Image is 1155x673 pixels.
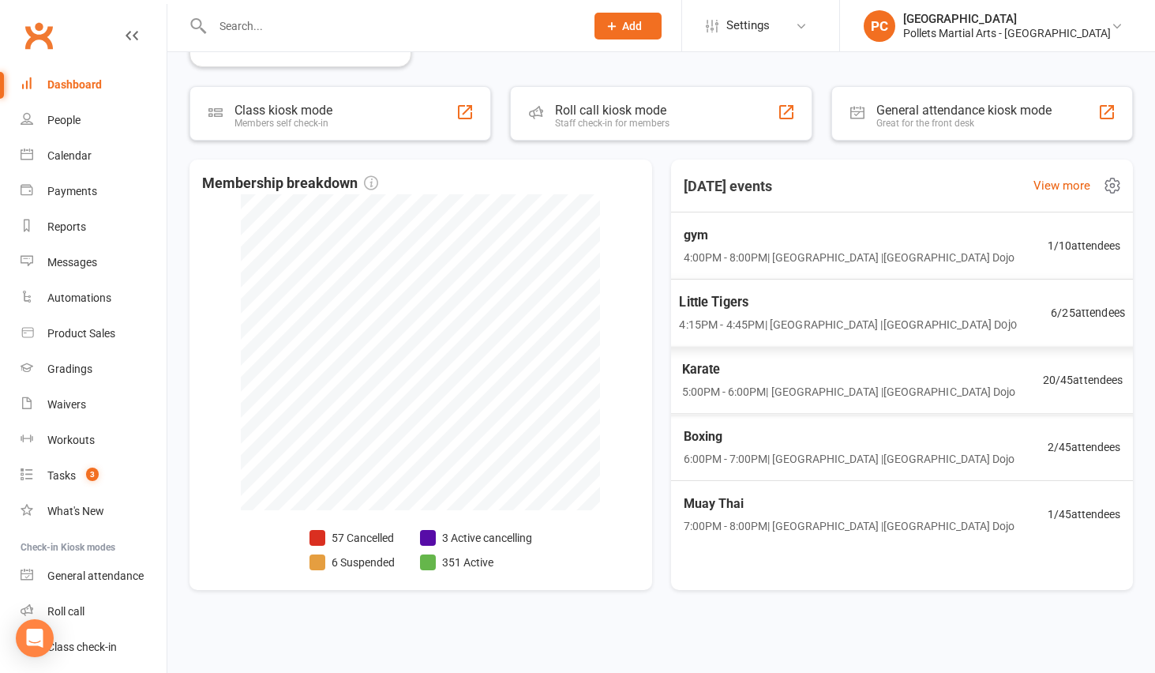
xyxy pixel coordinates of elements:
[47,78,102,91] div: Dashboard
[208,15,574,37] input: Search...
[21,387,167,423] a: Waivers
[47,605,84,618] div: Roll call
[47,114,81,126] div: People
[679,316,1016,334] span: 4:15PM - 4:45PM | [GEOGRAPHIC_DATA] | [GEOGRAPHIC_DATA] Dojo
[21,316,167,352] a: Product Sales
[684,494,1014,514] span: Muay Thai
[21,103,167,138] a: People
[47,641,117,653] div: Class check-in
[309,529,395,547] li: 57 Cancelled
[47,149,92,162] div: Calendar
[47,570,144,582] div: General attendance
[21,352,167,387] a: Gradings
[876,103,1052,118] div: General attendance kiosk mode
[1043,371,1123,389] span: 20 / 45 attendees
[684,517,1014,535] span: 7:00PM - 8:00PM | [GEOGRAPHIC_DATA] | [GEOGRAPHIC_DATA] Dojo
[47,185,97,197] div: Payments
[684,427,1014,447] span: Boxing
[47,363,92,375] div: Gradings
[1033,176,1090,195] a: View more
[594,13,662,39] button: Add
[47,398,86,411] div: Waivers
[309,554,395,571] li: 6 Suspended
[21,458,167,494] a: Tasks 3
[726,8,770,43] span: Settings
[876,118,1052,129] div: Great for the front desk
[47,505,104,517] div: What's New
[47,220,86,233] div: Reports
[420,529,532,547] li: 3 Active cancelling
[420,554,532,571] li: 351 Active
[21,494,167,529] a: What's New
[202,172,378,195] span: Membership breakdown
[21,594,167,630] a: Roll call
[622,20,642,32] span: Add
[234,118,332,129] div: Members self check-in
[21,67,167,103] a: Dashboard
[21,558,167,594] a: General attendance kiosk mode
[1048,438,1120,456] span: 2 / 45 attendees
[555,118,669,129] div: Staff check-in for members
[21,245,167,280] a: Messages
[1048,237,1120,254] span: 1 / 10 attendees
[21,138,167,174] a: Calendar
[234,103,332,118] div: Class kiosk mode
[684,249,1014,266] span: 4:00PM - 8:00PM | [GEOGRAPHIC_DATA] | [GEOGRAPHIC_DATA] Dojo
[903,26,1111,40] div: Pollets Martial Arts - [GEOGRAPHIC_DATA]
[16,619,54,657] div: Open Intercom Messenger
[21,174,167,209] a: Payments
[47,291,111,304] div: Automations
[1048,506,1120,523] span: 1 / 45 attendees
[681,359,1015,380] span: Karate
[671,172,785,201] h3: [DATE] events
[47,327,115,340] div: Product Sales
[47,256,97,269] div: Messages
[47,469,76,482] div: Tasks
[21,280,167,316] a: Automations
[19,16,58,55] a: Clubworx
[86,468,99,481] span: 3
[21,630,167,665] a: Class kiosk mode
[21,423,167,458] a: Workouts
[47,434,95,446] div: Workouts
[1051,304,1125,322] span: 6 / 25 attendees
[21,209,167,245] a: Reports
[684,225,1014,246] span: gym
[681,383,1015,401] span: 5:00PM - 6:00PM | [GEOGRAPHIC_DATA] | [GEOGRAPHIC_DATA] Dojo
[679,292,1016,313] span: Little Tigers
[903,12,1111,26] div: [GEOGRAPHIC_DATA]
[555,103,669,118] div: Roll call kiosk mode
[864,10,895,42] div: PC
[684,450,1014,468] span: 6:00PM - 7:00PM | [GEOGRAPHIC_DATA] | [GEOGRAPHIC_DATA] Dojo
